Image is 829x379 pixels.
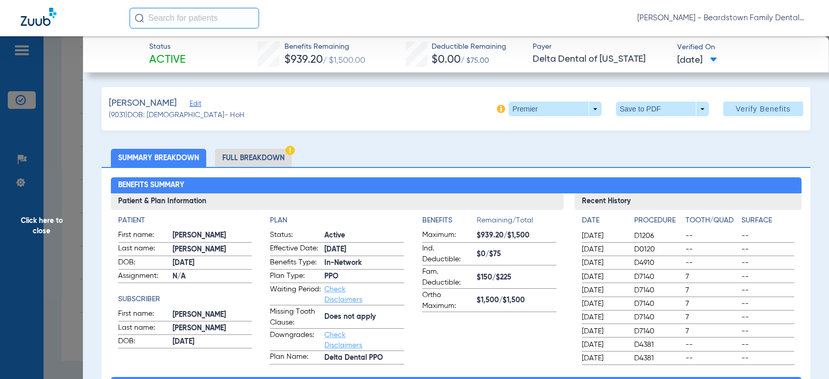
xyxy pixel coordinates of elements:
span: D4910 [634,258,681,268]
span: D7140 [634,326,681,336]
span: [DATE] [582,353,625,363]
span: Ind. Deductible: [422,243,473,265]
span: 7 [685,312,738,322]
span: First name: [118,308,169,321]
span: Status: [270,230,321,242]
button: Verify Benefits [723,102,803,116]
img: Hazard [285,146,295,155]
button: Premier [509,102,602,116]
span: Verify Benefits [736,105,791,113]
a: Check Disclaimers [324,286,362,303]
span: [DATE] [173,258,252,269]
span: D7140 [634,285,681,296]
h4: Tooth/Quad [685,215,738,226]
span: [DATE] [324,244,404,255]
span: -- [741,244,794,255]
span: [PERSON_NAME] [173,310,252,320]
span: $939.20 [284,54,323,65]
span: Deductible Remaining [432,41,506,52]
app-breakdown-title: Date [582,215,625,230]
span: In-Network [324,258,404,269]
span: $150/$225 [477,272,556,283]
span: -- [741,353,794,363]
span: Plan Type: [270,271,321,283]
span: Delta Dental of [US_STATE] [533,53,668,66]
span: Assignment: [118,271,169,283]
span: Remaining/Total [477,215,556,230]
li: Summary Breakdown [111,149,206,167]
span: Payer [533,41,668,52]
span: $0/$75 [477,249,556,260]
span: -- [741,326,794,336]
span: $1,500/$1,500 [477,295,556,306]
span: -- [741,299,794,309]
span: Maximum: [422,230,473,242]
a: Check Disclaimers [324,331,362,349]
span: PPO [324,271,404,282]
span: $0.00 [432,54,461,65]
span: [PERSON_NAME] [173,230,252,241]
span: 7 [685,285,738,296]
h4: Plan [270,215,404,226]
span: -- [741,231,794,241]
img: Zuub Logo [21,8,56,26]
span: D4381 [634,353,681,363]
span: Delta Dental PPO [324,353,404,363]
span: 7 [685,272,738,282]
span: Plan Name: [270,352,321,364]
span: [DATE] [582,231,625,241]
span: D0120 [634,244,681,255]
span: D7140 [634,272,681,282]
h3: Patient & Plan Information [111,193,564,210]
span: N/A [173,271,252,282]
span: Does not apply [324,312,404,322]
h2: Benefits Summary [111,177,802,194]
span: -- [685,353,738,363]
span: Benefits Remaining [284,41,365,52]
app-breakdown-title: Surface [741,215,794,230]
span: -- [741,285,794,296]
span: [DATE] [582,258,625,268]
span: [DATE] [582,272,625,282]
span: Verified On [677,42,812,53]
span: [PERSON_NAME] [173,323,252,334]
span: $939.20/$1,500 [477,230,556,241]
button: Save to PDF [616,102,709,116]
span: Last name: [118,322,169,335]
span: [DATE] [582,299,625,309]
span: -- [741,272,794,282]
h3: Recent History [575,193,801,210]
span: D4381 [634,340,681,350]
span: [PERSON_NAME] [109,97,177,110]
app-breakdown-title: Tooth/Quad [685,215,738,230]
span: -- [741,312,794,322]
span: First name: [118,230,169,242]
span: Status [149,41,185,52]
span: Missing Tooth Clause: [270,306,321,328]
span: -- [741,340,794,350]
span: Last name: [118,243,169,256]
app-breakdown-title: Patient [118,215,252,226]
span: Active [149,53,185,67]
span: Effective Date: [270,243,321,256]
span: [PERSON_NAME] [173,244,252,255]
span: [DATE] [582,312,625,322]
span: [DATE] [173,336,252,347]
span: Fam. Deductible: [422,266,473,288]
span: -- [741,258,794,268]
span: [DATE] [582,285,625,296]
span: -- [685,244,738,255]
h4: Surface [741,215,794,226]
span: -- [685,258,738,268]
h4: Subscriber [118,294,252,305]
input: Search for patients [130,8,259,29]
span: Downgrades: [270,330,321,350]
span: D7140 [634,312,681,322]
span: [DATE] [582,326,625,336]
span: (9031) DOB: [DEMOGRAPHIC_DATA] - HoH [109,110,245,121]
h4: Date [582,215,625,226]
span: Ortho Maximum: [422,290,473,312]
app-breakdown-title: Benefits [422,215,477,230]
